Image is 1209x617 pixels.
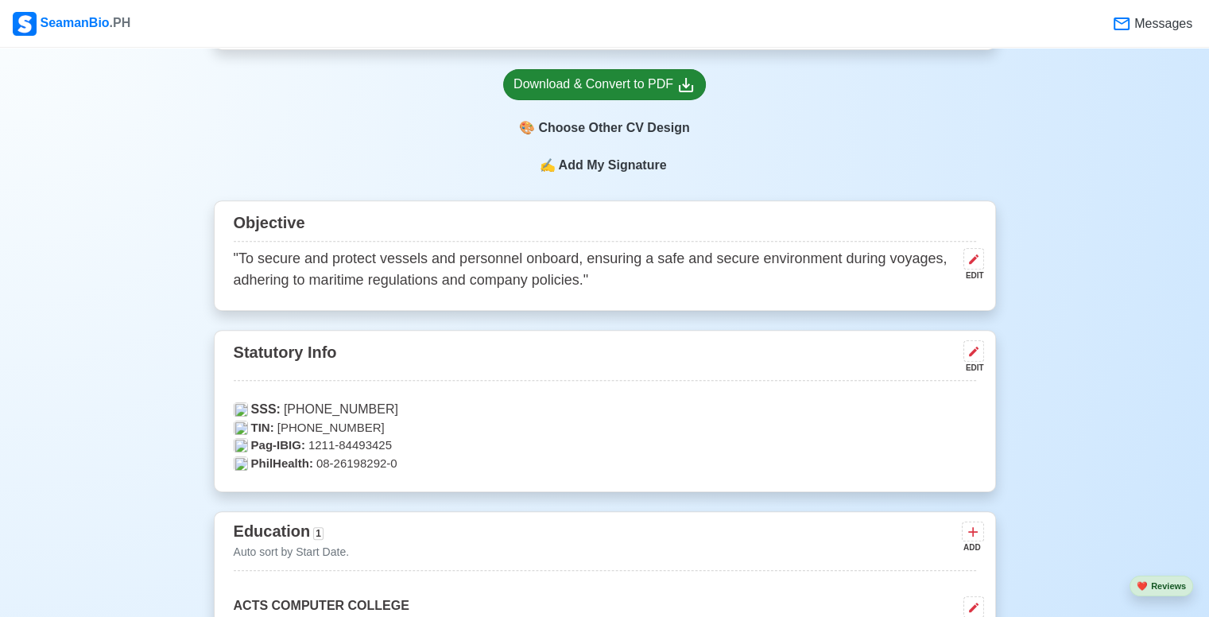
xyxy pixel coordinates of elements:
[555,156,669,175] span: Add My Signature
[234,419,976,437] p: [PHONE_NUMBER]
[234,455,976,473] p: 08-26198292-0
[1131,14,1192,33] span: Messages
[234,544,350,561] p: Auto sort by Start Date.
[234,208,976,242] div: Objective
[957,362,984,374] div: EDIT
[313,527,324,540] span: 1
[503,69,706,100] a: Download & Convert to PDF
[251,400,281,419] span: SSS:
[234,248,957,291] p: "To secure and protect vessels and personnel onboard, ensuring a safe and secure environment duri...
[234,437,976,455] p: 1211-84493425
[519,118,535,138] span: paint
[251,437,305,455] span: Pag-IBIG:
[539,156,555,175] span: sign
[251,419,274,437] span: TIN:
[513,75,696,95] div: Download & Convert to PDF
[110,16,131,29] span: .PH
[962,541,981,553] div: ADD
[234,522,311,540] span: Education
[251,455,313,473] span: PhilHealth:
[1137,581,1148,591] span: heart
[234,400,976,419] p: [PHONE_NUMBER]
[234,337,976,381] div: Statutory Info
[13,12,130,36] div: SeamanBio
[503,113,706,143] div: Choose Other CV Design
[957,270,984,281] div: EDIT
[13,12,37,36] img: Logo
[1130,576,1193,597] button: heartReviews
